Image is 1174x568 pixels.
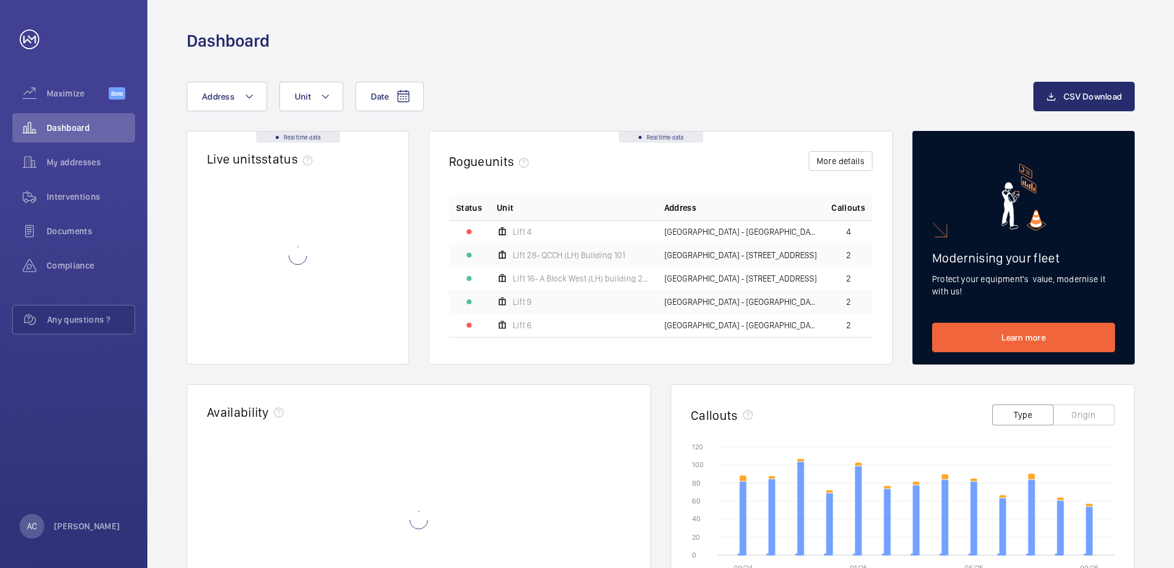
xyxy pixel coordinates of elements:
[664,298,817,306] span: [GEOGRAPHIC_DATA] - [GEOGRAPHIC_DATA]
[992,404,1054,425] button: Type
[262,151,317,167] span: status
[513,251,625,259] span: Lift 28- QCCH (LH) Building 101
[691,408,738,423] h2: Callouts
[692,551,696,559] text: 0
[295,92,311,101] span: Unit
[619,132,703,143] div: Real time data
[1063,92,1122,101] span: CSV Download
[27,520,37,532] p: AC
[692,479,701,487] text: 80
[47,191,135,203] span: Interventions
[47,225,135,237] span: Documents
[846,298,851,306] span: 2
[187,30,270,52] h1: Dashboard
[513,321,532,329] span: Lift 6
[692,515,701,523] text: 40
[692,443,703,451] text: 120
[846,251,851,259] span: 2
[47,87,109,100] span: Maximize
[47,314,134,326] span: Any questions ?
[54,520,120,532] p: [PERSON_NAME]
[1053,404,1114,425] button: Origin
[932,323,1115,352] a: Learn more
[207,404,269,420] h2: Availability
[456,202,482,214] p: Status
[932,273,1115,298] p: Protect your equipment's value, modernise it with us!
[846,227,851,236] span: 4
[692,533,700,542] text: 20
[47,259,135,272] span: Compliance
[449,154,534,169] h2: Rogue
[831,202,865,214] span: Callouts
[371,92,389,101] span: Date
[664,251,817,259] span: [GEOGRAPHIC_DATA] - [STREET_ADDRESS]
[513,298,532,306] span: Lift 9
[809,151,873,171] button: More details
[664,274,817,283] span: [GEOGRAPHIC_DATA] - [STREET_ADDRESS]
[187,82,267,111] button: Address
[692,497,701,505] text: 60
[664,202,696,214] span: Address
[256,132,340,143] div: Real time data
[485,154,534,169] span: units
[497,202,513,214] span: Unit
[1033,82,1135,111] button: CSV Download
[47,122,135,134] span: Dashboard
[664,227,817,236] span: [GEOGRAPHIC_DATA] - [GEOGRAPHIC_DATA]
[513,227,532,236] span: Lift 4
[47,156,135,168] span: My addresses
[1001,164,1046,231] img: marketing-card.svg
[513,274,650,283] span: Lift 16- A Block West (LH) building 201
[207,151,317,167] h2: Live units
[279,82,343,111] button: Unit
[846,274,851,283] span: 2
[932,250,1115,266] h2: Modernising your fleet
[664,321,817,329] span: [GEOGRAPHIC_DATA] - [GEOGRAPHIC_DATA]
[202,92,235,101] span: Address
[692,460,704,469] text: 100
[109,87,125,100] span: Beta
[356,82,424,111] button: Date
[846,321,851,329] span: 2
